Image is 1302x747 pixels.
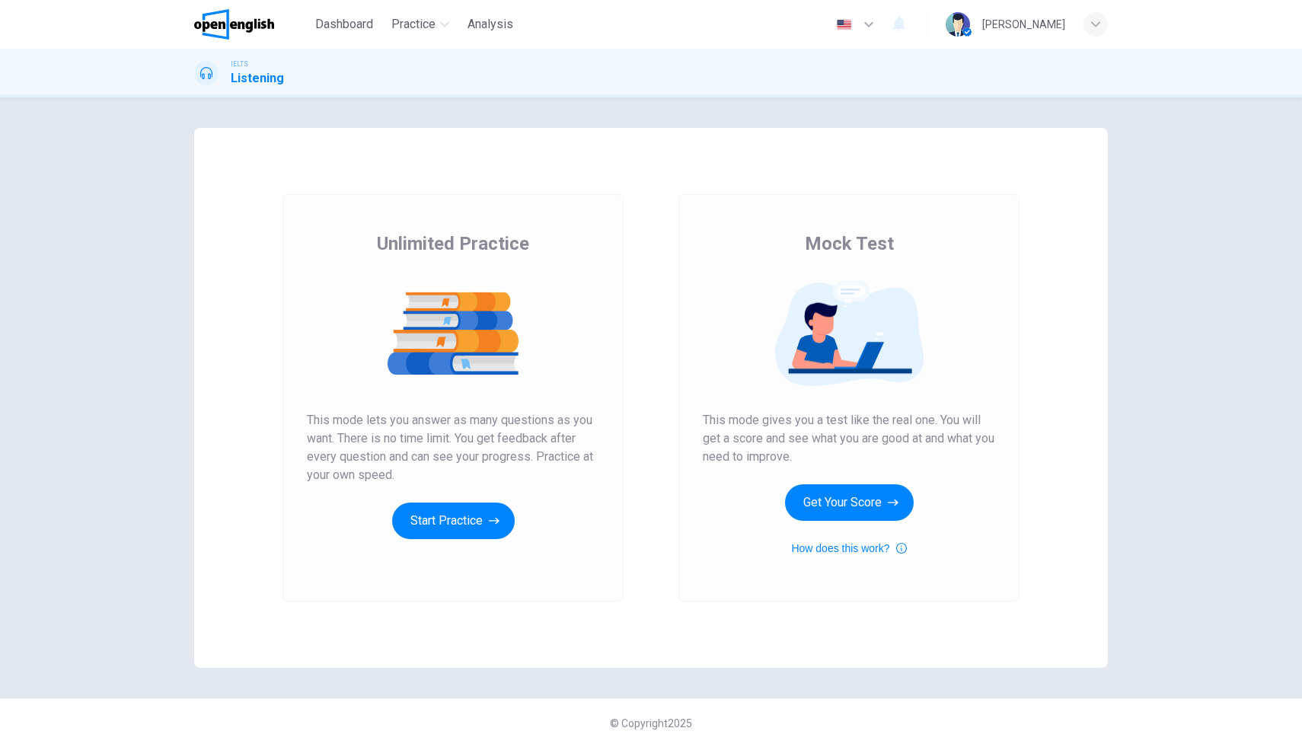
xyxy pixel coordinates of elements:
[231,59,248,69] span: IELTS
[461,11,519,38] button: Analysis
[468,15,513,34] span: Analysis
[231,69,284,88] h1: Listening
[309,11,379,38] button: Dashboard
[703,411,995,466] span: This mode gives you a test like the real one. You will get a score and see what you are good at a...
[392,503,515,539] button: Start Practice
[307,411,599,484] span: This mode lets you answer as many questions as you want. There is no time limit. You get feedback...
[377,231,529,256] span: Unlimited Practice
[194,9,309,40] a: OpenEnglish logo
[805,231,894,256] span: Mock Test
[194,9,274,40] img: OpenEnglish logo
[982,15,1065,34] div: [PERSON_NAME]
[315,15,373,34] span: Dashboard
[610,717,692,729] span: © Copyright 2025
[791,539,906,557] button: How does this work?
[785,484,914,521] button: Get Your Score
[946,12,970,37] img: Profile picture
[385,11,455,38] button: Practice
[391,15,436,34] span: Practice
[834,19,854,30] img: en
